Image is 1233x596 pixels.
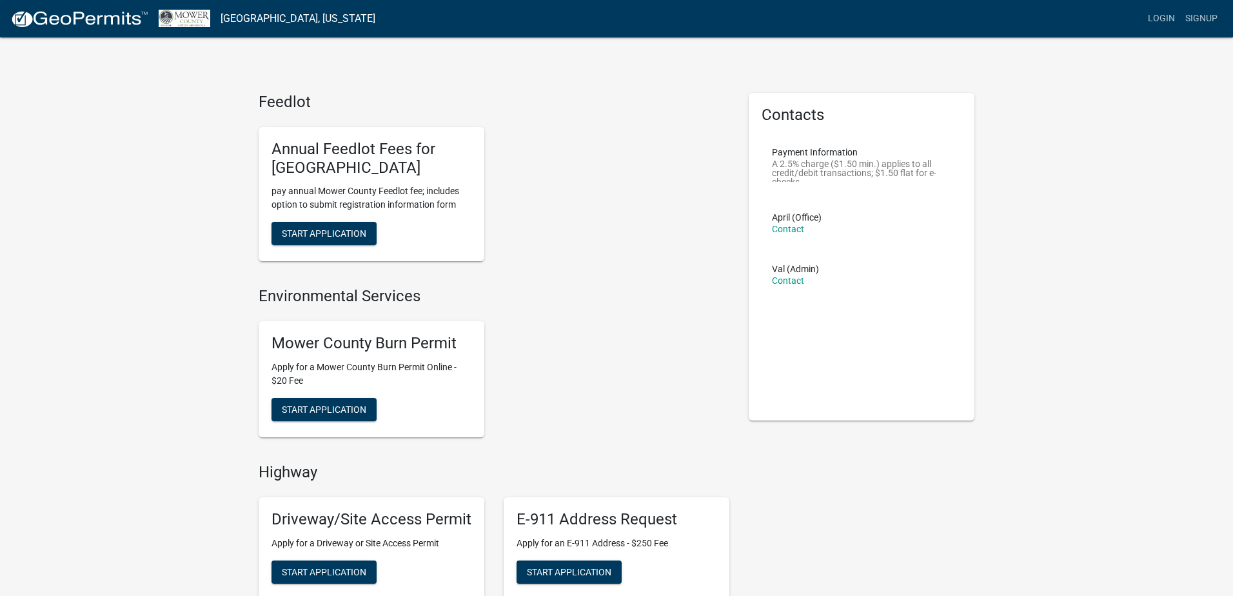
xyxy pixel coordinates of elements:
[1180,6,1223,31] a: Signup
[772,159,951,182] p: A 2.5% charge ($1.50 min.) applies to all credit/debit transactions; $1.50 flat for e-checks
[517,537,716,550] p: Apply for an E-911 Address - $250 Fee
[259,463,729,482] h4: Highway
[282,404,366,414] span: Start Application
[527,566,611,577] span: Start Application
[282,228,366,239] span: Start Application
[159,10,210,27] img: Mower County, Minnesota
[271,361,471,388] p: Apply for a Mower County Burn Permit Online - $20 Fee
[259,93,729,112] h4: Feedlot
[282,566,366,577] span: Start Application
[517,561,622,584] button: Start Application
[772,275,804,286] a: Contact
[271,510,471,529] h5: Driveway/Site Access Permit
[271,184,471,212] p: pay annual Mower County Feedlot fee; includes option to submit registration information form
[772,213,822,222] p: April (Office)
[762,106,962,124] h5: Contacts
[271,398,377,421] button: Start Application
[221,8,375,30] a: [GEOGRAPHIC_DATA], [US_STATE]
[271,334,471,353] h5: Mower County Burn Permit
[271,561,377,584] button: Start Application
[772,148,951,157] p: Payment Information
[271,537,471,550] p: Apply for a Driveway or Site Access Permit
[271,140,471,177] h5: Annual Feedlot Fees for [GEOGRAPHIC_DATA]
[271,222,377,245] button: Start Application
[772,264,819,273] p: Val (Admin)
[259,287,729,306] h4: Environmental Services
[772,224,804,234] a: Contact
[517,510,716,529] h5: E-911 Address Request
[1143,6,1180,31] a: Login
